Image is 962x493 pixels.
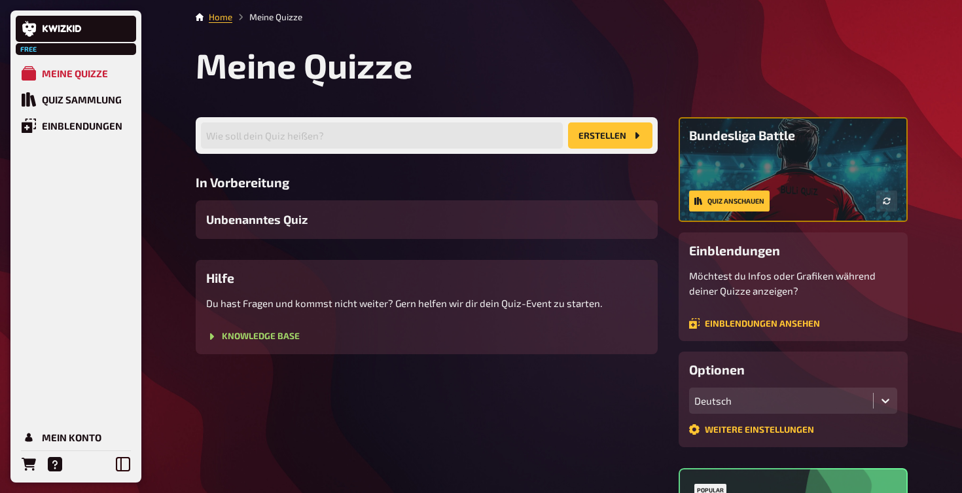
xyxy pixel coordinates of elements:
div: Meine Quizze [42,67,108,79]
p: Du hast Fragen und kommst nicht weiter? Gern helfen wir dir dein Quiz-Event zu starten. [206,296,647,311]
h1: Meine Quizze [196,45,908,86]
span: Free [17,45,41,53]
a: Quiz Sammlung [16,86,136,113]
div: Quiz Sammlung [42,94,122,105]
h3: Bundesliga Battle [689,128,897,143]
button: Erstellen [568,122,652,149]
a: Meine Quizze [16,60,136,86]
a: Bestellungen [16,451,42,477]
li: Home [209,10,232,24]
a: Quiz anschauen [689,191,770,211]
li: Meine Quizze [232,10,302,24]
a: Einblendungen [16,113,136,139]
a: Home [209,12,232,22]
div: Mein Konto [42,431,101,443]
a: Knowledge Base [206,331,300,342]
a: Mein Konto [16,424,136,450]
p: Möchtest du Infos oder Grafiken während deiner Quizze anzeigen? [689,268,897,298]
a: Unbenanntes Quiz [196,200,658,239]
a: Einblendungen ansehen [689,318,820,329]
div: Einblendungen [42,120,122,132]
a: Weitere Einstellungen [689,424,814,435]
a: Hilfe [42,451,68,477]
span: Unbenanntes Quiz [206,211,308,228]
h3: Einblendungen [689,243,897,258]
h3: In Vorbereitung [196,175,658,190]
div: Deutsch [694,395,868,407]
h3: Hilfe [206,270,647,285]
h3: Optionen [689,362,897,377]
input: Wie soll dein Quiz heißen? [201,122,563,149]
